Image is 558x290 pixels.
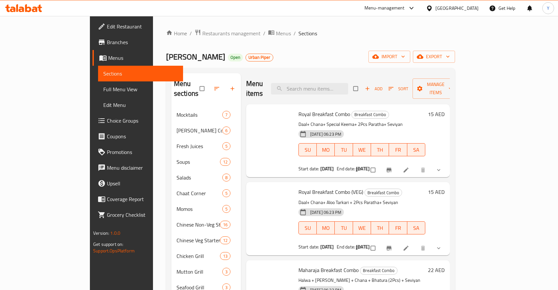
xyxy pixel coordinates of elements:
span: Fresh Juices [177,142,222,150]
p: Daal+ Chana+ Aloo Tarkari + 2Pcs Paratha+ Seviyan [298,198,425,207]
button: delete [416,241,431,255]
a: Grocery Checklist [93,207,183,223]
span: 8 [223,175,230,181]
span: Choice Groups [107,117,178,125]
li: / [190,29,192,37]
span: 13 [220,253,230,259]
div: items [222,127,230,134]
button: delete [416,163,431,177]
span: MO [319,145,332,155]
span: TH [374,145,386,155]
div: Open [228,54,243,61]
a: Choice Groups [93,113,183,128]
div: Mutton Grill [177,268,222,276]
span: Add [365,85,382,93]
a: Menus [268,29,291,38]
button: FR [389,221,407,234]
div: items [222,142,230,150]
span: 1.0.0 [110,229,120,237]
span: 16 [220,222,230,228]
span: TU [337,145,350,155]
span: Maharaja Breakfast Combo [298,265,359,275]
span: 12 [220,237,230,244]
span: 5 [223,206,230,212]
span: Open [228,55,243,60]
span: Select to update [367,164,380,176]
a: Edit Menu [98,97,183,113]
button: show more [431,241,447,255]
div: Breakfast Combo [351,111,389,119]
span: Salads [177,174,222,181]
span: Select to update [367,242,380,254]
a: Coverage Report [93,191,183,207]
span: FR [392,223,404,233]
div: Fresh Juices5 [171,138,241,154]
span: Restaurants management [202,29,261,37]
a: Upsell [93,176,183,191]
div: Breakfast Combo [360,267,397,275]
div: Mutton Grill3 [171,264,241,280]
span: WE [356,223,368,233]
span: Sections [103,70,178,77]
h2: Menu sections [174,79,200,98]
span: 12 [220,159,230,165]
div: Chicken Grill13 [171,248,241,264]
span: Select section [349,82,363,95]
button: MO [317,143,335,156]
span: SA [410,145,423,155]
div: Soups [177,158,220,166]
span: Promotions [107,148,178,156]
span: Urban Piper [246,55,273,60]
button: Branch-specific-item [382,163,397,177]
span: WE [356,145,368,155]
div: Chaat Corner5 [171,185,241,201]
div: Salads8 [171,170,241,185]
a: Sections [98,66,183,81]
a: Coupons [93,128,183,144]
span: Breakfast Combo [365,189,402,196]
div: Menu-management [364,4,405,12]
button: TH [371,221,389,234]
a: Menus [93,50,183,66]
span: TU [337,223,350,233]
span: Edit Menu [103,101,178,109]
span: Manage items [418,80,454,97]
div: Chicken Grill [177,252,220,260]
div: items [220,158,230,166]
h6: 15 AED [428,187,445,196]
span: Coupons [107,132,178,140]
h2: Menu items [246,79,263,98]
button: TH [371,143,389,156]
div: Mocktails [177,111,222,119]
span: Version: [93,229,109,237]
span: Start date: [298,164,319,173]
button: Branch-specific-item [382,241,397,255]
button: SU [298,143,317,156]
span: Chinese Veg Starters [177,236,220,244]
span: 7 [223,112,230,118]
a: Full Menu View [98,81,183,97]
span: [DATE] 06:23 PM [308,131,344,137]
div: Mocktails7 [171,107,241,123]
div: items [220,221,230,229]
span: Royal Breakfast Combo [298,109,350,119]
span: Menus [276,29,291,37]
span: Menu disclaimer [107,164,178,172]
div: items [222,205,230,213]
button: SA [407,221,425,234]
div: items [220,236,230,244]
button: Sort [387,84,410,94]
h6: 22 AED [428,265,445,275]
div: items [220,252,230,260]
a: Promotions [93,144,183,160]
span: Select all sections [196,82,210,95]
span: 6 [223,128,230,134]
span: Add item [363,84,384,94]
span: Chaat Corner [177,189,222,197]
span: MO [319,223,332,233]
div: Masala Wok Combo box [177,127,222,134]
div: items [222,189,230,197]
